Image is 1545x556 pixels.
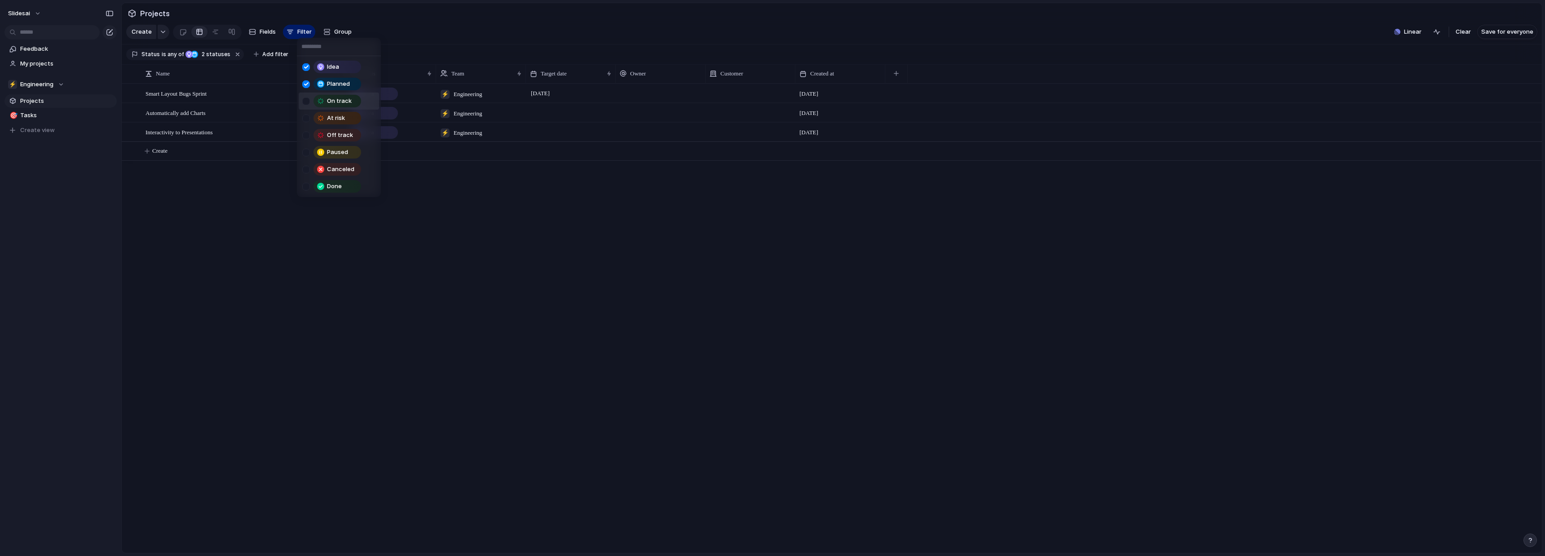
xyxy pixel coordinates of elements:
span: Canceled [327,165,354,174]
span: On track [327,97,352,106]
span: Paused [327,148,348,157]
span: At risk [327,114,345,123]
span: Done [327,182,342,191]
span: Off track [327,131,353,140]
span: Planned [327,79,350,88]
span: Idea [327,62,339,71]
